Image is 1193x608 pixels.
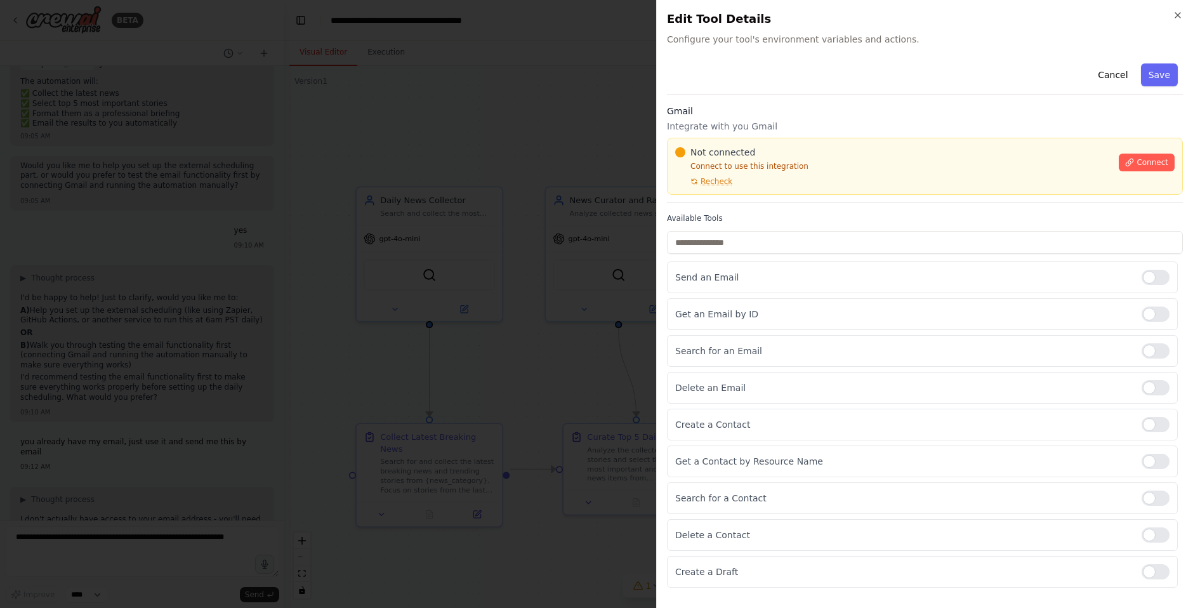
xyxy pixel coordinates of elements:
p: Connect to use this integration [675,161,1111,171]
p: Delete an Email [675,381,1131,394]
p: Create a Draft [675,565,1131,578]
button: Recheck [675,176,732,187]
button: Connect [1119,154,1175,171]
p: Send an Email [675,271,1131,284]
p: Delete a Contact [675,529,1131,541]
p: Create a Contact [675,418,1131,431]
span: Not connected [690,146,755,159]
span: Configure your tool's environment variables and actions. [667,33,1183,46]
p: Search for an Email [675,345,1131,357]
h3: Gmail [667,105,1183,117]
span: Recheck [701,176,732,187]
label: Available Tools [667,213,1183,223]
p: Search for a Contact [675,492,1131,505]
p: Integrate with you Gmail [667,120,1183,133]
h2: Edit Tool Details [667,10,1183,28]
p: Get an Email by ID [675,308,1131,321]
p: Get a Contact by Resource Name [675,455,1131,468]
button: Cancel [1090,63,1135,86]
span: Connect [1137,157,1168,168]
button: Save [1141,63,1178,86]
